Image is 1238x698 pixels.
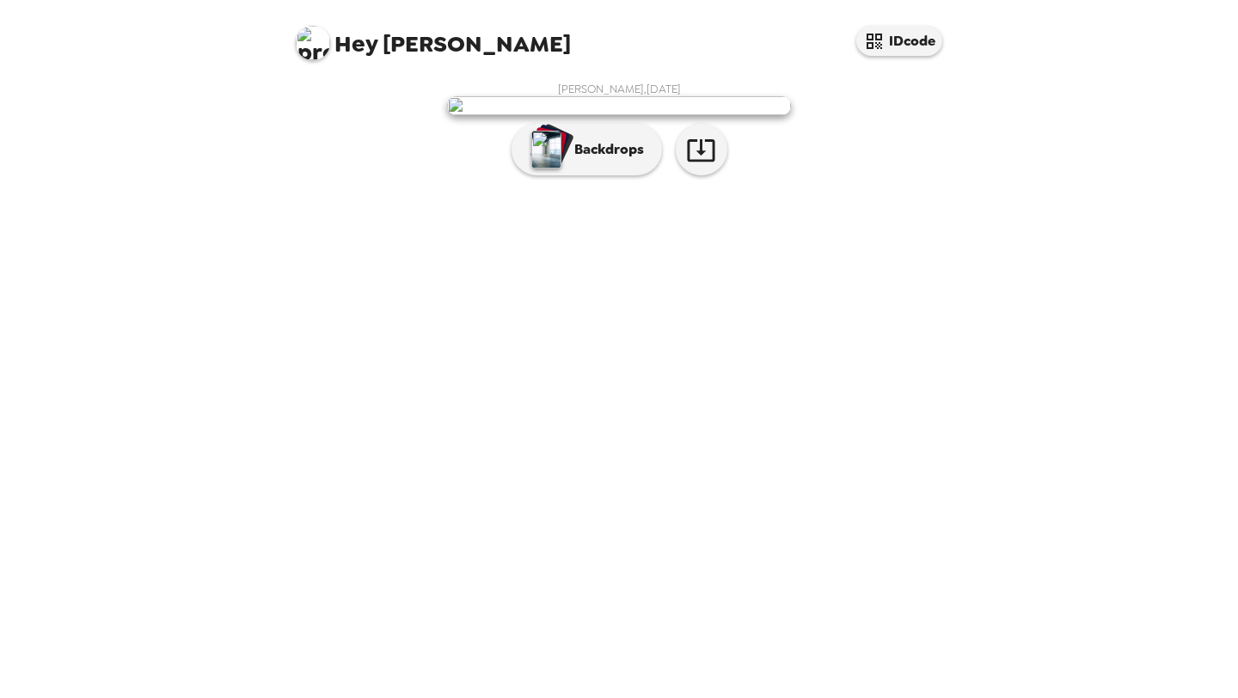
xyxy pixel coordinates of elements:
[334,28,377,59] span: Hey
[447,96,791,115] img: user
[856,26,942,56] button: IDcode
[566,139,644,160] p: Backdrops
[512,124,662,175] button: Backdrops
[558,82,681,96] span: [PERSON_NAME] , [DATE]
[296,17,571,56] span: [PERSON_NAME]
[296,26,330,60] img: profile pic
